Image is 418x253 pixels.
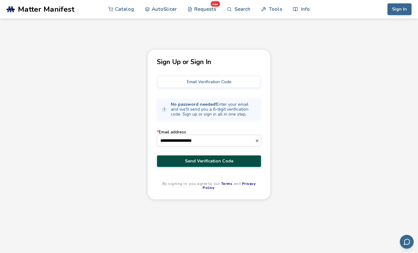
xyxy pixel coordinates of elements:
[157,155,261,167] button: Send Verification Code
[255,139,261,143] button: *Email address
[171,102,257,117] span: Enter your email and we'll send you a 6-digit verification code. Sign up or sign in all in one step.
[157,130,261,146] label: Email address
[157,59,261,65] p: Sign Up or Sign In
[162,159,256,164] span: Send Verification Code
[387,3,412,15] button: Sign In
[221,181,233,186] a: Terms
[157,135,255,146] input: *Email address
[18,5,74,14] span: Matter Manifest
[157,182,261,190] p: By signing in, you agree to our and .
[171,101,216,107] strong: No password needed!
[400,235,414,249] button: Send feedback via email
[211,1,220,6] span: new
[203,181,256,190] a: Privacy Policy
[158,76,260,88] button: Email Verification Code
